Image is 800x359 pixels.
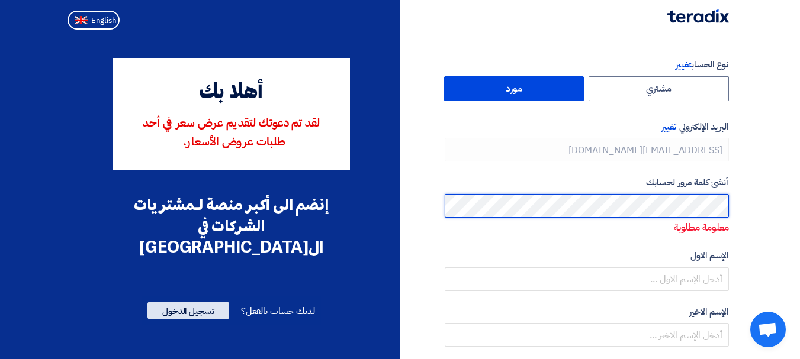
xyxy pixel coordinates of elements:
span: تغيير [661,120,676,133]
span: تسجيل الدخول [147,302,229,319]
div: أهلا بك [130,77,333,109]
input: أدخل بريد العمل الإلكتروني الخاص بك ... [445,138,729,161]
label: مشتري [589,76,729,101]
button: English [68,11,120,30]
div: إنضم الى أكبر منصة لـمشتريات الشركات في ال[GEOGRAPHIC_DATA] [113,194,350,258]
label: الإسم الاول [445,249,729,263]
label: الإسم الاخير [445,305,729,319]
span: تغيير [676,58,691,71]
label: مورد [444,76,584,101]
input: أدخل الإسم الاول ... [445,267,729,291]
img: Teradix logo [667,9,729,23]
img: en-US.png [75,16,88,25]
span: English [91,17,116,25]
label: أنشئ كلمة مرور لحسابك [445,176,729,189]
label: نوع الحساب [445,58,729,72]
a: تسجيل الدخول [147,304,229,318]
span: لديك حساب بالفعل؟ [241,304,315,318]
span: لقد تم دعوتك لتقديم عرض سعر في أحد طلبات عروض الأسعار. [143,118,320,148]
input: أدخل الإسم الاخير ... [445,323,729,347]
label: البريد الإلكتروني [445,120,729,134]
a: Open chat [750,312,786,347]
p: معلومة مطلوبة [445,220,729,235]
